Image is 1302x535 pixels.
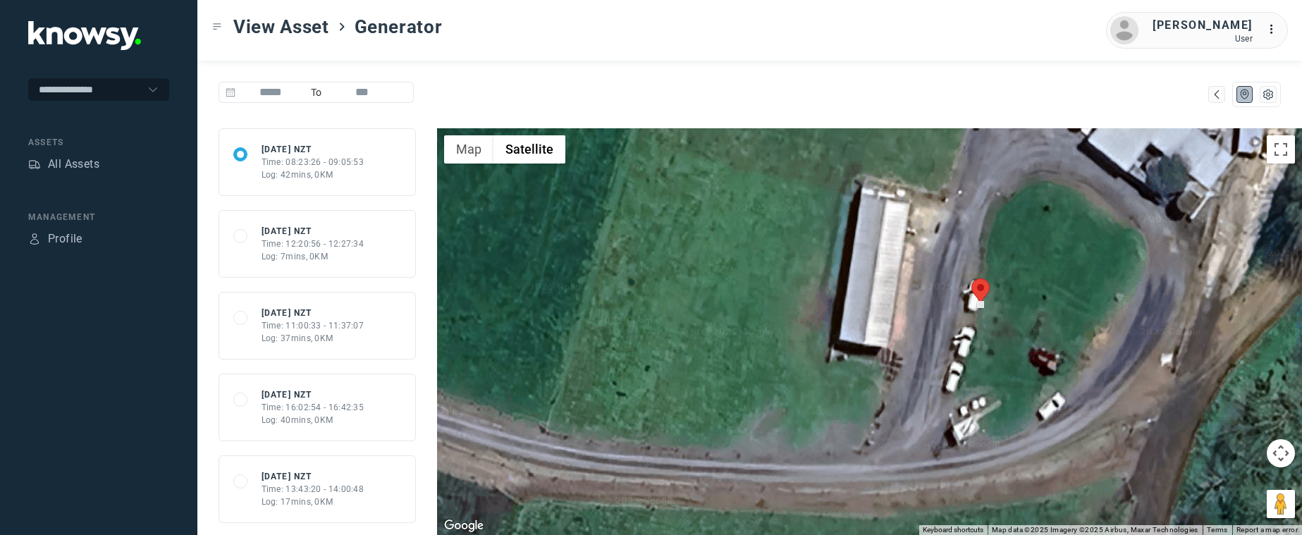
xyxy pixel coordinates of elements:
[262,168,364,181] div: Log: 42mins, 0KM
[262,414,364,426] div: Log: 40mins, 0KM
[262,388,364,401] div: [DATE] NZT
[441,517,487,535] img: Google
[28,156,99,173] a: AssetsAll Assets
[262,225,364,238] div: [DATE] NZT
[262,470,364,483] div: [DATE] NZT
[1236,526,1298,534] a: Report a map error
[262,496,364,508] div: Log: 17mins, 0KM
[1110,16,1138,44] img: avatar.png
[1210,88,1223,101] div: Map
[262,332,364,345] div: Log: 37mins, 0KM
[1267,21,1284,40] div: :
[441,517,487,535] a: Open this area in Google Maps (opens a new window)
[28,233,41,245] div: Profile
[1153,34,1253,44] div: User
[1267,135,1295,164] button: Toggle fullscreen view
[28,158,41,171] div: Assets
[992,526,1198,534] span: Map data ©2025 Imagery ©2025 Airbus, Maxar Technologies
[262,238,364,250] div: Time: 12:20:56 - 12:27:34
[1262,88,1275,101] div: List
[28,211,169,223] div: Management
[233,14,329,39] span: View Asset
[28,21,141,50] img: Application Logo
[493,135,565,164] button: Show satellite imagery
[262,483,364,496] div: Time: 13:43:20 - 14:00:48
[28,136,169,149] div: Assets
[212,22,222,32] div: Toggle Menu
[1267,439,1295,467] button: Map camera controls
[262,319,364,332] div: Time: 11:00:33 - 11:37:07
[262,250,364,263] div: Log: 7mins, 0KM
[444,135,493,164] button: Show street map
[1267,24,1282,35] tspan: ...
[923,525,983,535] button: Keyboard shortcuts
[48,230,82,247] div: Profile
[262,307,364,319] div: [DATE] NZT
[262,401,364,414] div: Time: 16:02:54 - 16:42:35
[28,230,82,247] a: ProfileProfile
[1153,17,1253,34] div: [PERSON_NAME]
[1267,490,1295,518] button: Drag Pegman onto the map to open Street View
[1239,88,1251,101] div: Map
[262,156,364,168] div: Time: 08:23:26 - 09:05:53
[306,82,326,103] span: To
[336,21,348,32] div: >
[1207,526,1228,534] a: Terms
[1267,21,1284,38] div: :
[355,14,443,39] span: Generator
[262,143,364,156] div: [DATE] NZT
[48,156,99,173] div: All Assets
